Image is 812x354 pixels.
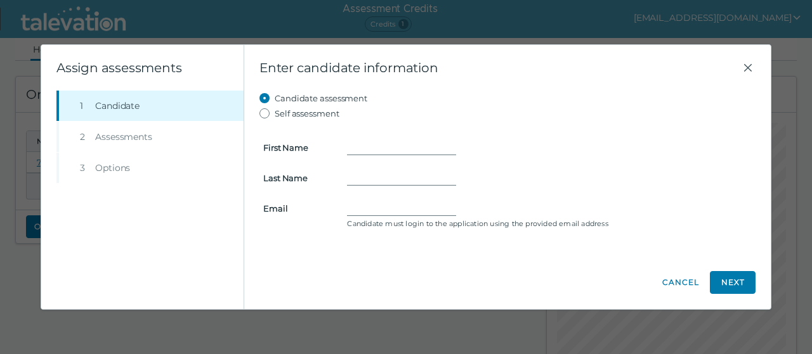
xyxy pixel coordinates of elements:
label: Last Name [256,173,339,183]
label: First Name [256,142,339,153]
button: Next [710,271,756,294]
label: Self assessment [275,106,339,121]
div: 1 [80,99,90,112]
button: 1Candidate [59,91,244,121]
span: Enter candidate information [259,60,740,75]
label: Candidate assessment [275,91,367,106]
button: Cancel [662,271,700,294]
span: Candidate [95,99,140,112]
label: Email [256,203,339,213]
clr-control-helper: Candidate must login to the application using the provided email address [347,218,752,229]
clr-wizard-title: Assign assessments [56,60,181,75]
nav: Wizard steps [56,91,244,183]
button: Close [740,60,756,75]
